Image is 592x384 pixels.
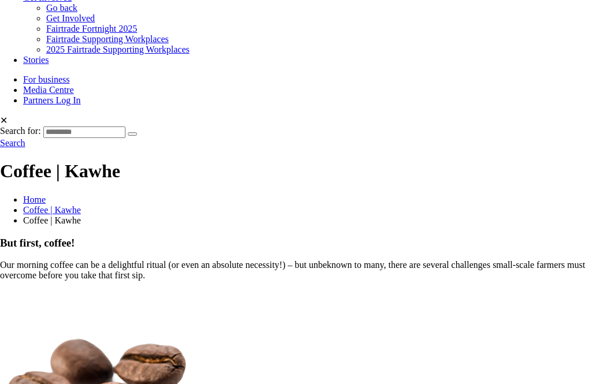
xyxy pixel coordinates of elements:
a: Get Involved [46,13,95,23]
a: For business [23,74,69,84]
a: Stories [23,55,49,65]
span: Coffee | Kawhe [23,215,81,225]
a: Fairtrade Supporting Workplaces [46,34,169,44]
a: Media Centre [23,85,74,95]
input: Search for: [43,126,125,138]
a: Home [23,195,46,204]
a: Go back [46,3,77,13]
button: Submit Search [128,132,137,136]
a: Fairtrade Fortnight 2025 [46,24,137,33]
a: 2025 Fairtrade Supporting Workplaces [46,44,190,54]
a: Coffee | Kawhe [23,205,81,215]
a: Partners Log In [23,95,81,105]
